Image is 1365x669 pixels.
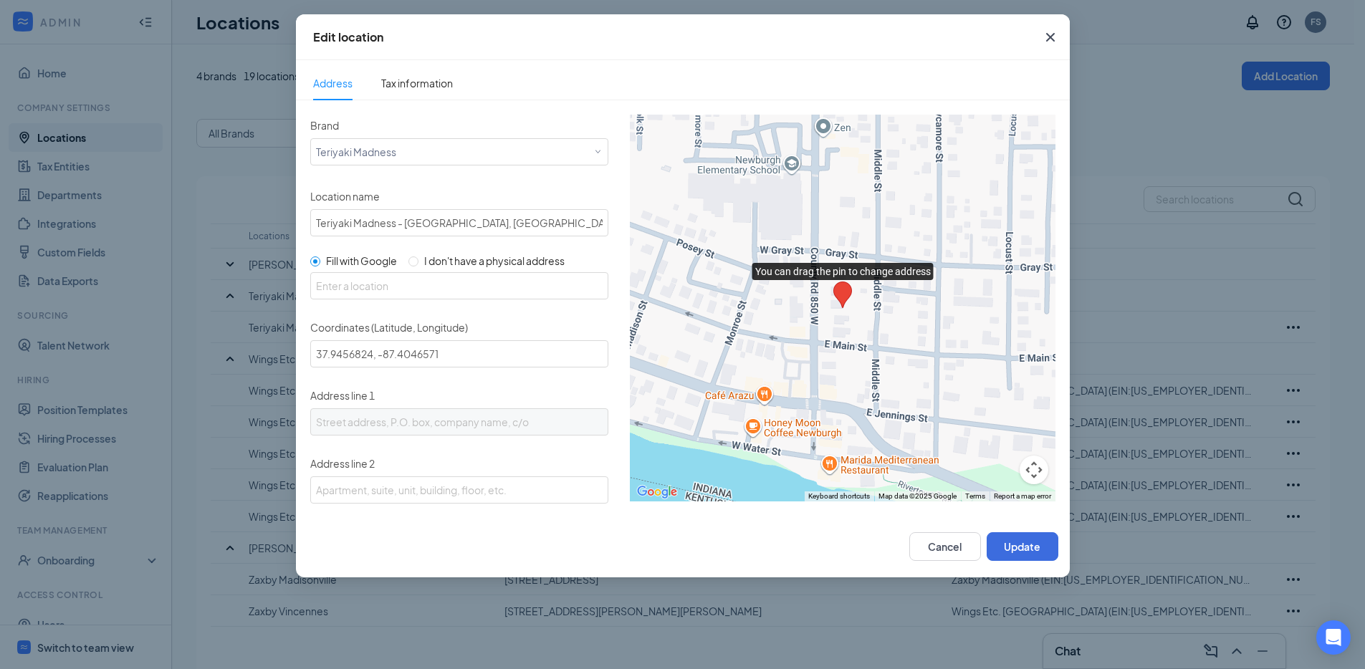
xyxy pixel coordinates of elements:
[833,281,852,308] div: You can drag the pin to change address
[310,476,608,504] input: Apartment, suite, unit, building, floor, etc.
[310,408,608,435] input: Street address, P.O. box, company name, c/o
[310,190,380,203] span: Location name
[909,532,981,561] button: Cancel
[424,254,565,267] span: I don't have a physical address
[633,483,681,501] a: Open this area in Google Maps (opens a new window)
[1031,14,1070,60] button: Close
[326,254,397,267] span: Fill with Google
[994,492,1051,500] a: Report a map error
[381,77,453,90] span: Tax information
[310,389,375,402] span: Address line 1
[878,492,957,500] span: Map data ©2025 Google
[313,29,383,45] div: Edit location
[316,139,406,159] div: [object Object]
[808,491,870,501] button: Keyboard shortcuts
[310,272,608,299] input: Enter a location
[316,139,396,159] span: Teriyaki Madness
[310,457,375,470] span: Address line 2
[965,492,985,500] a: Terms (opens in new tab)
[633,483,681,501] img: Google
[987,532,1058,561] button: Update
[313,67,353,100] span: Address
[1042,29,1059,46] svg: Cross
[1020,456,1048,484] button: Map camera controls
[1316,620,1351,655] div: Open Intercom Messenger
[310,119,339,132] span: Brand
[310,321,468,334] span: Coordinates (Latitude, Longitude)
[310,340,608,367] input: Latitude, Longitude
